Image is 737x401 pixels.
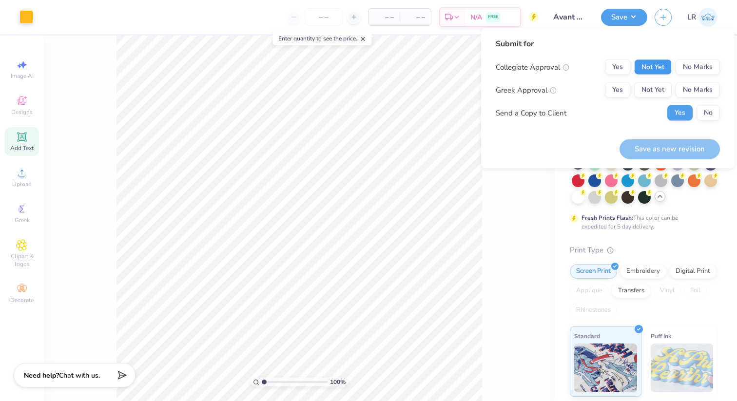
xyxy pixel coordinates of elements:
div: Embroidery [620,264,666,279]
a: LR [687,8,718,27]
div: Submit for [496,38,720,50]
div: This color can be expedited for 5 day delivery. [582,213,701,231]
button: Yes [605,82,630,98]
span: 100 % [330,378,346,386]
span: Chat with us. [59,371,100,380]
div: Print Type [570,245,718,256]
div: Transfers [612,284,651,298]
div: Applique [570,284,609,298]
span: – – [406,12,425,22]
span: Upload [12,180,32,188]
div: Vinyl [654,284,681,298]
strong: Need help? [24,371,59,380]
input: Untitled Design [546,7,594,27]
strong: Fresh Prints Flash: [582,214,633,222]
button: No Marks [676,59,720,75]
span: Designs [11,108,33,116]
button: Not Yet [634,59,672,75]
div: Enter quantity to see the price. [273,32,372,45]
input: – – [305,8,343,26]
span: Add Text [10,144,34,152]
button: Yes [667,105,693,121]
div: Rhinestones [570,303,617,318]
span: Decorate [10,296,34,304]
img: Puff Ink [651,344,714,392]
button: Yes [605,59,630,75]
span: LR [687,12,696,23]
span: Clipart & logos [5,252,39,268]
span: Puff Ink [651,331,671,341]
div: Send a Copy to Client [496,107,566,118]
div: Collegiate Approval [496,61,569,73]
button: No Marks [676,82,720,98]
div: Screen Print [570,264,617,279]
button: Save [601,9,647,26]
div: Digital Print [669,264,717,279]
span: Standard [574,331,600,341]
img: Standard [574,344,637,392]
span: FREE [488,14,498,20]
span: N/A [470,12,482,22]
div: Foil [684,284,707,298]
span: Greek [15,216,30,224]
button: No [697,105,720,121]
div: Greek Approval [496,84,557,95]
button: Not Yet [634,82,672,98]
img: Lindsey Rawding [698,8,718,27]
span: – – [374,12,394,22]
span: Image AI [11,72,34,80]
